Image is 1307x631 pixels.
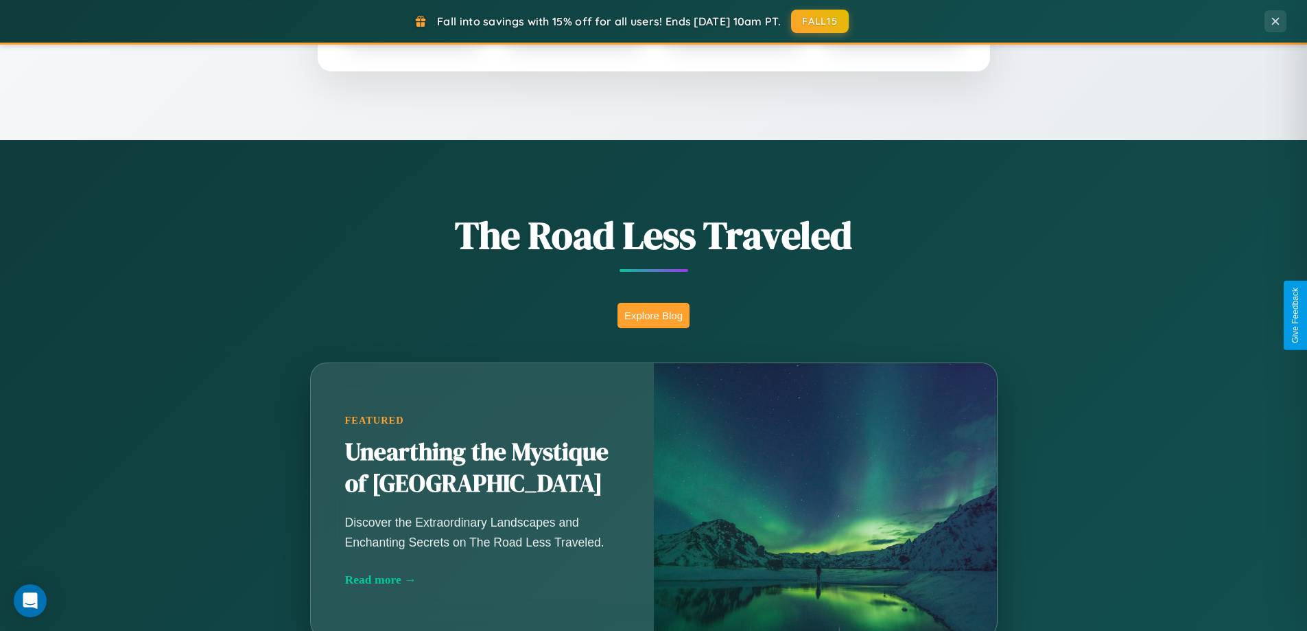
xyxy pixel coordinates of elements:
div: Give Feedback [1291,288,1300,343]
h1: The Road Less Traveled [242,209,1065,262]
div: Read more → [345,573,620,587]
button: FALL15 [791,10,849,33]
div: Open Intercom Messenger [14,584,47,617]
button: Explore Blog [617,303,690,328]
h2: Unearthing the Mystique of [GEOGRAPHIC_DATA] [345,437,620,500]
p: Discover the Extraordinary Landscapes and Enchanting Secrets on The Road Less Traveled. [345,513,620,551]
div: Featured [345,415,620,426]
span: Fall into savings with 15% off for all users! Ends [DATE] 10am PT. [437,14,781,28]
